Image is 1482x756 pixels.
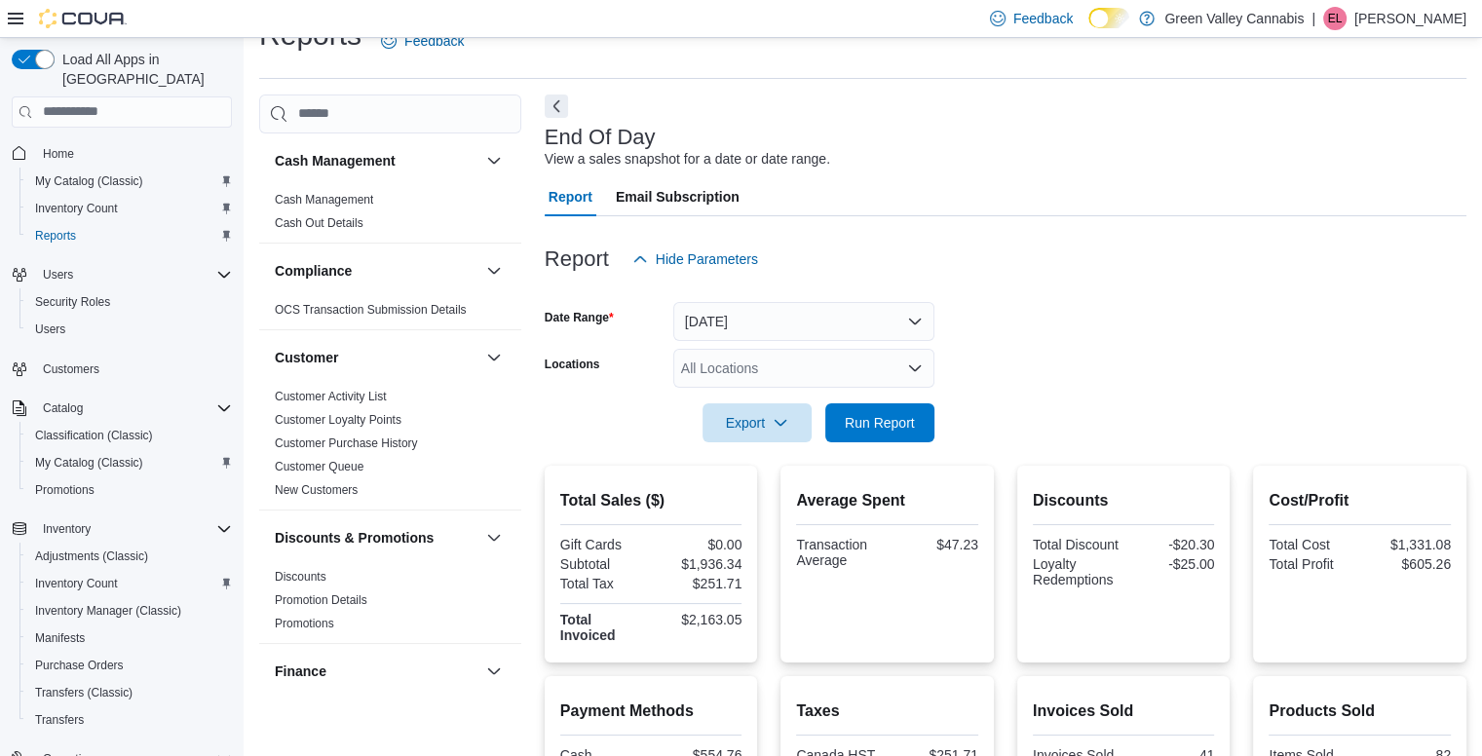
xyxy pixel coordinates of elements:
a: Transfers [27,708,92,732]
span: EL [1328,7,1343,30]
span: Manifests [27,626,232,650]
span: My Catalog (Classic) [27,451,232,474]
span: Catalog [35,397,232,420]
span: Customer Activity List [275,389,387,404]
input: Dark Mode [1088,8,1129,28]
span: Inventory Count [27,572,232,595]
div: -$20.30 [1127,537,1214,552]
div: Total Discount [1033,537,1120,552]
div: Subtotal [560,556,647,572]
div: Total Tax [560,576,647,591]
a: Users [27,318,73,341]
a: Feedback [373,21,472,60]
a: Inventory Count [27,572,126,595]
span: Run Report [845,413,915,433]
span: Users [27,318,232,341]
a: Purchase Orders [27,654,132,677]
span: Users [35,321,65,337]
button: Manifests [19,624,240,652]
button: Hide Parameters [625,240,766,279]
span: Reports [27,224,232,247]
h2: Taxes [796,699,978,723]
button: Inventory Count [19,570,240,597]
a: Home [35,142,82,166]
p: [PERSON_NAME] [1354,7,1466,30]
span: Adjustments (Classic) [35,548,148,564]
span: Export [714,403,800,442]
a: Adjustments (Classic) [27,545,156,568]
div: $0.00 [655,537,741,552]
a: My Catalog (Classic) [27,170,151,193]
a: OCS Transaction Submission Details [275,303,467,317]
button: Compliance [482,259,506,283]
span: Purchase Orders [35,658,124,673]
span: Customer Purchase History [275,435,418,451]
button: Open list of options [907,360,923,376]
div: $605.26 [1364,556,1451,572]
h3: End Of Day [545,126,656,149]
span: Adjustments (Classic) [27,545,232,568]
span: Inventory Count [27,197,232,220]
span: Inventory Manager (Classic) [35,603,181,619]
h2: Discounts [1033,489,1215,512]
span: Purchase Orders [27,654,232,677]
a: Promotions [275,617,334,630]
button: Inventory Count [19,195,240,222]
span: Cash Out Details [275,215,363,231]
a: Cash Out Details [275,216,363,230]
span: Customers [43,361,99,377]
button: Inventory [4,515,240,543]
span: Transfers [35,712,84,728]
span: Home [35,141,232,166]
img: Cova [39,9,127,28]
span: Manifests [35,630,85,646]
button: Catalog [4,395,240,422]
button: Cash Management [275,151,478,170]
div: View a sales snapshot for a date or date range. [545,149,830,170]
span: Promotions [275,616,334,631]
span: Catalog [43,400,83,416]
h2: Average Spent [796,489,978,512]
a: Customer Purchase History [275,436,418,450]
p: Green Valley Cannabis [1164,7,1304,30]
h2: Cost/Profit [1269,489,1451,512]
span: Transfers [27,708,232,732]
span: Inventory Manager (Classic) [27,599,232,623]
div: Total Cost [1269,537,1355,552]
button: Users [4,261,240,288]
button: My Catalog (Classic) [19,449,240,476]
button: Transfers (Classic) [19,679,240,706]
div: $47.23 [892,537,978,552]
button: Run Report [825,403,934,442]
span: Classification (Classic) [27,424,232,447]
span: Feedback [1013,9,1073,28]
span: New Customers [275,482,358,498]
button: Finance [275,661,478,681]
span: Users [43,267,73,283]
div: Finance [259,699,521,753]
div: Compliance [259,298,521,329]
button: Users [35,263,81,286]
span: Email Subscription [616,177,740,216]
span: Transfers (Classic) [35,685,133,700]
h3: Discounts & Promotions [275,528,434,548]
button: Compliance [275,261,478,281]
button: Inventory [35,517,98,541]
button: Customers [4,355,240,383]
a: Promotions [27,478,102,502]
a: Customer Activity List [275,390,387,403]
a: Customer Loyalty Points [275,413,401,427]
span: Hide Parameters [656,249,758,269]
label: Date Range [545,310,614,325]
button: Discounts & Promotions [275,528,478,548]
h2: Invoices Sold [1033,699,1215,723]
button: Export [703,403,812,442]
button: Customer [275,348,478,367]
a: Customer Queue [275,460,363,473]
button: [DATE] [673,302,934,341]
a: Customers [35,358,107,381]
span: Users [35,263,232,286]
label: Locations [545,357,600,372]
span: OCS Transaction Submission Details [275,302,467,318]
a: Inventory Count [27,197,126,220]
